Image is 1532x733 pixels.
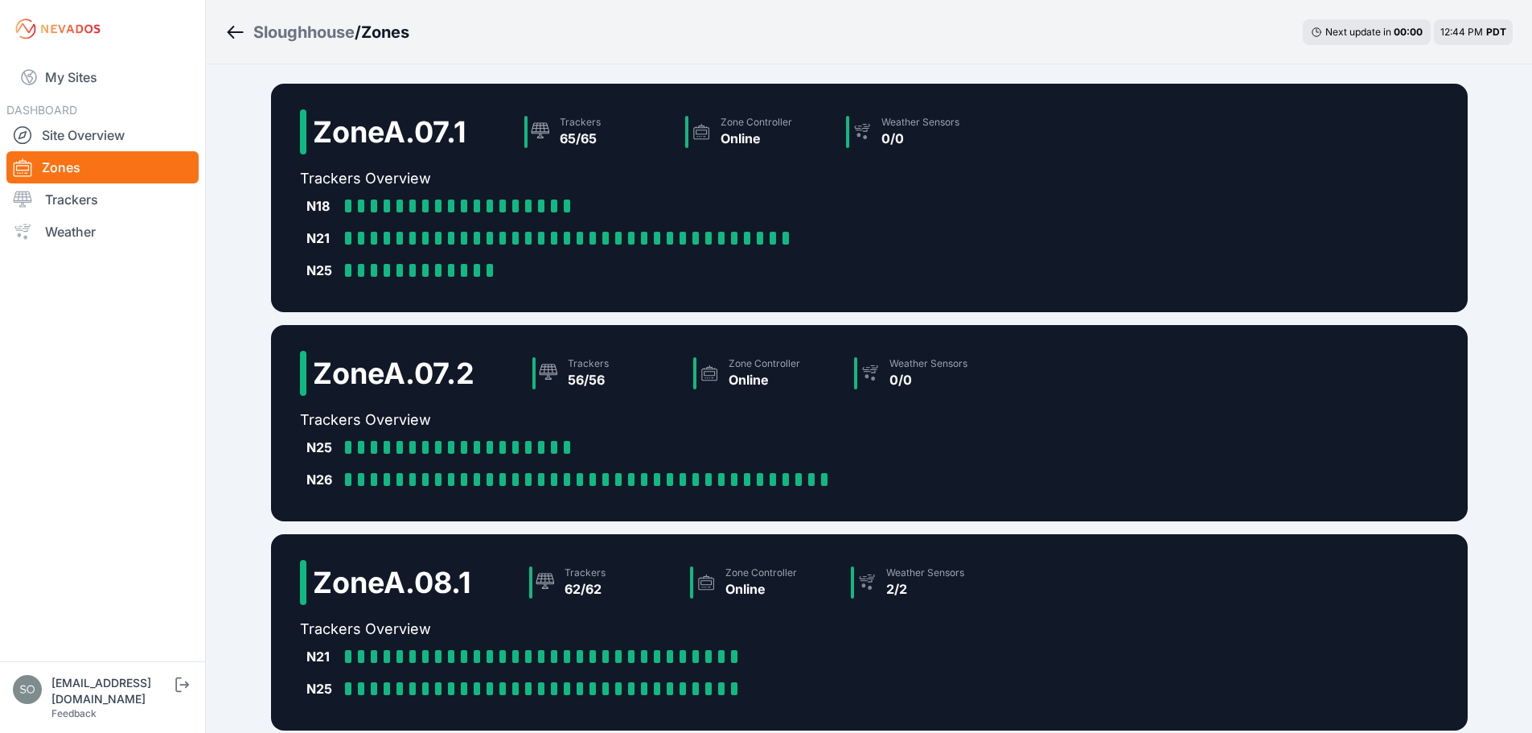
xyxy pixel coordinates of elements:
a: Zones [6,151,199,183]
a: Trackers56/56 [526,351,687,396]
div: Trackers [565,566,606,579]
nav: Breadcrumb [225,11,409,53]
a: Weather Sensors2/2 [844,560,1005,605]
a: My Sites [6,58,199,97]
a: Trackers [6,183,199,216]
div: 2/2 [886,579,964,599]
div: N25 [306,261,339,280]
span: 12:44 PM [1440,26,1483,38]
div: [EMAIL_ADDRESS][DOMAIN_NAME] [51,675,172,707]
div: Zone Controller [721,116,792,129]
span: DASHBOARD [6,103,77,117]
a: Trackers62/62 [523,560,684,605]
h3: Zones [361,21,409,43]
a: Weather [6,216,199,248]
div: Trackers [568,357,609,370]
div: 62/62 [565,579,606,599]
div: Online [721,129,792,148]
div: 65/65 [560,129,601,148]
img: Nevados [13,16,103,42]
div: N18 [306,196,339,216]
div: N21 [306,229,339,248]
div: 0/0 [881,129,959,148]
div: Weather Sensors [886,566,964,579]
a: Site Overview [6,119,199,151]
div: N25 [306,679,339,698]
h2: Zone A.08.1 [313,566,471,599]
div: 0/0 [889,370,967,389]
div: 56/56 [568,370,609,389]
a: Weather Sensors0/0 [848,351,1008,396]
a: Feedback [51,707,97,719]
div: N25 [306,438,339,457]
div: N21 [306,647,339,666]
h2: Trackers Overview [300,167,1000,190]
h2: Trackers Overview [300,618,1005,640]
span: Next update in [1325,26,1391,38]
div: Zone Controller [729,357,800,370]
div: 00 : 00 [1394,26,1423,39]
div: Weather Sensors [889,357,967,370]
a: Weather Sensors0/0 [840,109,1000,154]
h2: Zone A.07.2 [313,357,474,389]
h2: Zone A.07.1 [313,116,466,148]
a: Trackers65/65 [518,109,679,154]
img: solarae@invenergy.com [13,675,42,704]
div: Online [729,370,800,389]
span: / [355,21,361,43]
div: Trackers [560,116,601,129]
h2: Trackers Overview [300,409,1008,431]
a: Sloughhouse [253,21,355,43]
div: Zone Controller [725,566,797,579]
div: N26 [306,470,339,489]
span: PDT [1486,26,1506,38]
div: Weather Sensors [881,116,959,129]
div: Online [725,579,797,599]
